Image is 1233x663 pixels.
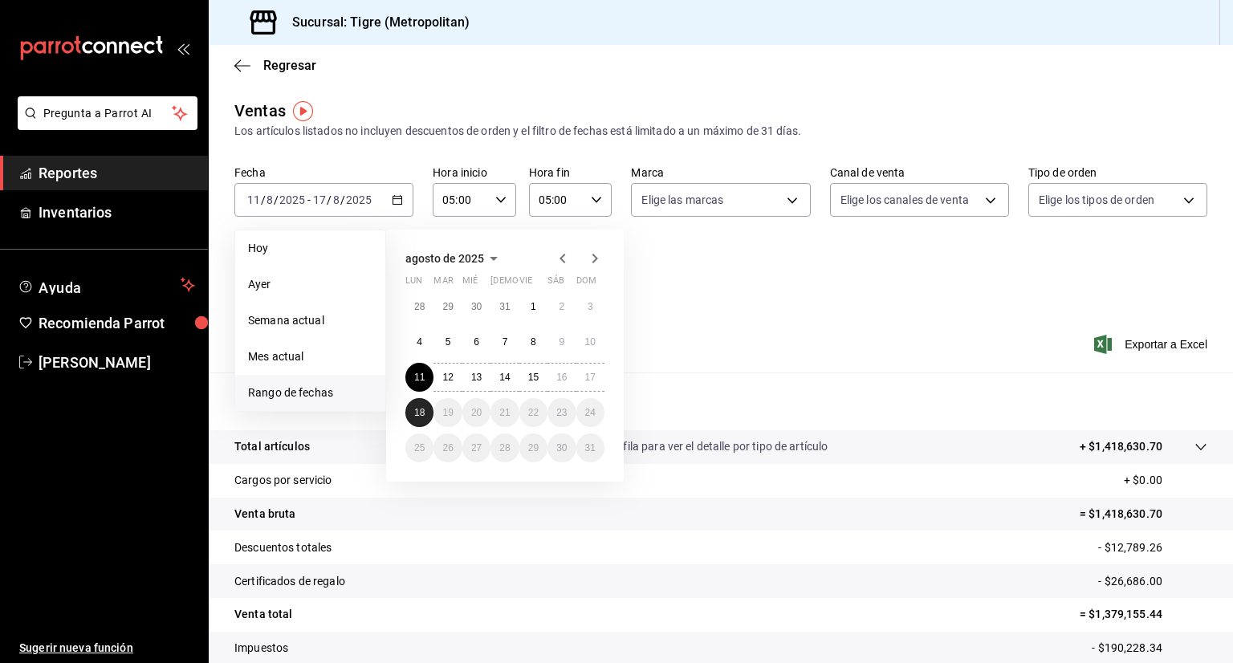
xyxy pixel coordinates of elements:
abbr: 6 de agosto de 2025 [474,336,479,348]
span: Rango de fechas [248,384,372,401]
span: Regresar [263,58,316,73]
button: Pregunta a Parrot AI [18,96,197,130]
abbr: 29 de julio de 2025 [442,301,453,312]
button: Exportar a Excel [1097,335,1207,354]
span: Ayer [248,276,372,293]
p: Da clic en la fila para ver el detalle por tipo de artículo [562,438,828,455]
span: Ayuda [39,275,174,295]
button: 17 de agosto de 2025 [576,363,604,392]
abbr: 16 de agosto de 2025 [556,372,567,383]
span: Sugerir nueva función [19,640,195,657]
button: 8 de agosto de 2025 [519,327,547,356]
abbr: 28 de agosto de 2025 [499,442,510,454]
abbr: martes [433,275,453,292]
p: Resumen [234,392,1207,411]
button: 5 de agosto de 2025 [433,327,462,356]
button: 30 de agosto de 2025 [547,433,576,462]
abbr: 28 de julio de 2025 [414,301,425,312]
label: Hora inicio [433,167,516,178]
button: 7 de agosto de 2025 [490,327,519,356]
button: 19 de agosto de 2025 [433,398,462,427]
abbr: 25 de agosto de 2025 [414,442,425,454]
button: 11 de agosto de 2025 [405,363,433,392]
abbr: 21 de agosto de 2025 [499,407,510,418]
button: 23 de agosto de 2025 [547,398,576,427]
input: ---- [279,193,306,206]
abbr: 11 de agosto de 2025 [414,372,425,383]
p: Venta bruta [234,506,295,523]
span: Mes actual [248,348,372,365]
button: 18 de agosto de 2025 [405,398,433,427]
span: / [274,193,279,206]
button: 28 de julio de 2025 [405,292,433,321]
button: 9 de agosto de 2025 [547,327,576,356]
button: 29 de agosto de 2025 [519,433,547,462]
button: 31 de agosto de 2025 [576,433,604,462]
abbr: 31 de julio de 2025 [499,301,510,312]
p: = $1,418,630.70 [1080,506,1207,523]
span: Recomienda Parrot [39,312,195,334]
button: 4 de agosto de 2025 [405,327,433,356]
button: 31 de julio de 2025 [490,292,519,321]
label: Hora fin [529,167,612,178]
button: 28 de agosto de 2025 [490,433,519,462]
button: Regresar [234,58,316,73]
button: 30 de julio de 2025 [462,292,490,321]
button: 21 de agosto de 2025 [490,398,519,427]
abbr: sábado [547,275,564,292]
button: 6 de agosto de 2025 [462,327,490,356]
abbr: 24 de agosto de 2025 [585,407,596,418]
p: Descuentos totales [234,539,332,556]
label: Marca [631,167,810,178]
p: Venta total [234,606,292,623]
label: Fecha [234,167,413,178]
h3: Sucursal: Tigre (Metropolitan) [279,13,470,32]
abbr: 12 de agosto de 2025 [442,372,453,383]
abbr: 30 de julio de 2025 [471,301,482,312]
abbr: 9 de agosto de 2025 [559,336,564,348]
p: - $26,686.00 [1098,573,1207,590]
abbr: jueves [490,275,585,292]
p: Total artículos [234,438,310,455]
button: 25 de agosto de 2025 [405,433,433,462]
abbr: 23 de agosto de 2025 [556,407,567,418]
button: 14 de agosto de 2025 [490,363,519,392]
button: 16 de agosto de 2025 [547,363,576,392]
abbr: 13 de agosto de 2025 [471,372,482,383]
abbr: 2 de agosto de 2025 [559,301,564,312]
abbr: 19 de agosto de 2025 [442,407,453,418]
abbr: 10 de agosto de 2025 [585,336,596,348]
span: Pregunta a Parrot AI [43,105,173,122]
abbr: 18 de agosto de 2025 [414,407,425,418]
label: Tipo de orden [1028,167,1207,178]
span: Elige los canales de venta [840,192,969,208]
input: -- [312,193,327,206]
span: Inventarios [39,201,195,223]
span: Elige los tipos de orden [1039,192,1154,208]
button: agosto de 2025 [405,249,503,268]
button: 3 de agosto de 2025 [576,292,604,321]
span: Elige las marcas [641,192,723,208]
abbr: 1 de agosto de 2025 [531,301,536,312]
span: / [327,193,332,206]
p: Certificados de regalo [234,573,345,590]
img: Tooltip marker [293,101,313,121]
abbr: 29 de agosto de 2025 [528,442,539,454]
p: Impuestos [234,640,288,657]
p: Cargos por servicio [234,472,332,489]
p: + $1,418,630.70 [1080,438,1162,455]
abbr: lunes [405,275,422,292]
button: 10 de agosto de 2025 [576,327,604,356]
button: 22 de agosto de 2025 [519,398,547,427]
p: - $190,228.34 [1092,640,1207,657]
button: open_drawer_menu [177,42,189,55]
abbr: 14 de agosto de 2025 [499,372,510,383]
span: Reportes [39,162,195,184]
button: 1 de agosto de 2025 [519,292,547,321]
a: Pregunta a Parrot AI [11,116,197,133]
span: - [307,193,311,206]
span: agosto de 2025 [405,252,484,265]
abbr: viernes [519,275,532,292]
button: 12 de agosto de 2025 [433,363,462,392]
button: 13 de agosto de 2025 [462,363,490,392]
